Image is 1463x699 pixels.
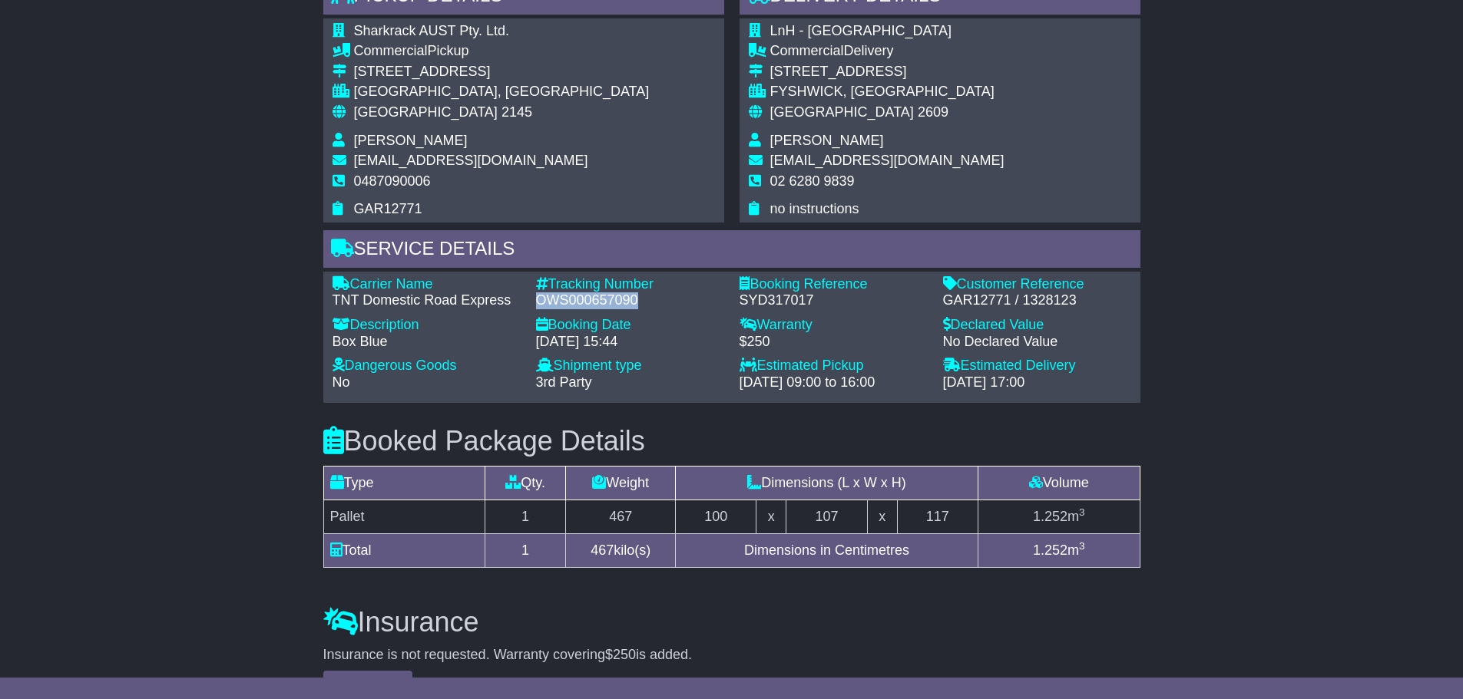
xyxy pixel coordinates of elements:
td: Type [323,467,485,500]
div: Dangerous Goods [333,358,521,374]
div: FYSHWICK, [GEOGRAPHIC_DATA] [770,84,1005,101]
td: Weight [566,467,676,500]
div: [DATE] 17:00 [943,374,1131,391]
td: 100 [676,500,756,534]
td: Pallet [323,500,485,534]
span: $250 [605,647,636,662]
span: LnH - [GEOGRAPHIC_DATA] [770,23,952,38]
td: 107 [786,500,867,534]
span: No [333,374,350,390]
span: [EMAIL_ADDRESS][DOMAIN_NAME] [770,153,1005,168]
td: m [978,500,1140,534]
span: 0487090006 [354,173,431,189]
div: TNT Domestic Road Express [333,292,521,309]
div: Customer Reference [943,276,1131,293]
sup: 3 [1079,506,1085,518]
td: 1 [485,534,565,568]
td: x [867,500,897,534]
span: GAR12771 [354,201,422,216]
div: GAR12771 / 1328123 [943,292,1131,309]
div: Warranty [740,317,928,334]
span: Commercial [354,43,428,58]
div: No Declared Value [943,334,1131,351]
td: 467 [566,500,676,534]
div: Estimated Pickup [740,358,928,374]
td: Dimensions in Centimetres [676,534,978,568]
span: [GEOGRAPHIC_DATA] [354,104,498,120]
div: SYD317017 [740,292,928,309]
span: 1.252 [1033,542,1067,558]
div: Estimated Delivery [943,358,1131,374]
span: [GEOGRAPHIC_DATA] [770,104,914,120]
span: 02 6280 9839 [770,173,855,189]
h3: Insurance [323,607,1140,638]
td: x [756,500,786,534]
span: 3rd Party [536,374,592,390]
span: [EMAIL_ADDRESS][DOMAIN_NAME] [354,153,588,168]
button: Add Insurance [323,671,412,697]
td: kilo(s) [566,534,676,568]
span: Sharkrack AUST Pty. Ltd. [354,23,509,38]
span: [PERSON_NAME] [770,133,884,148]
span: [PERSON_NAME] [354,133,468,148]
div: Booking Reference [740,276,928,293]
sup: 3 [1079,540,1085,552]
span: 2145 [501,104,532,120]
span: 467 [591,542,614,558]
td: m [978,534,1140,568]
h3: Booked Package Details [323,426,1140,457]
div: Box Blue [333,334,521,351]
td: Total [323,534,485,568]
div: Pickup [354,43,650,60]
div: [STREET_ADDRESS] [354,64,650,81]
td: 1 [485,500,565,534]
td: Volume [978,467,1140,500]
div: OWS000657090 [536,292,724,309]
div: Carrier Name [333,276,521,293]
div: Booking Date [536,317,724,334]
span: 2609 [918,104,948,120]
td: Dimensions (L x W x H) [676,467,978,500]
span: 1.252 [1033,509,1067,524]
div: Declared Value [943,317,1131,334]
span: no instructions [770,201,859,216]
div: Delivery [770,43,1005,60]
div: [DATE] 15:44 [536,334,724,351]
div: [GEOGRAPHIC_DATA], [GEOGRAPHIC_DATA] [354,84,650,101]
div: [DATE] 09:00 to 16:00 [740,374,928,391]
div: [STREET_ADDRESS] [770,64,1005,81]
div: Description [333,317,521,334]
div: Insurance is not requested. Warranty covering is added. [323,647,1140,664]
span: Commercial [770,43,844,58]
div: Shipment type [536,358,724,374]
div: $250 [740,334,928,351]
td: 117 [897,500,978,534]
div: Service Details [323,230,1140,272]
div: Tracking Number [536,276,724,293]
td: Qty. [485,467,565,500]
